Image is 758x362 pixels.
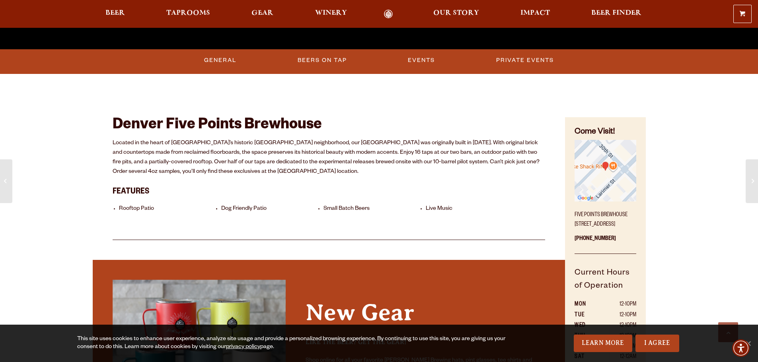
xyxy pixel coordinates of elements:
[600,310,636,321] td: 12-10pm
[718,322,738,342] a: Scroll to top
[575,140,636,201] img: Small thumbnail of location on map
[310,10,352,19] a: Winery
[166,10,210,16] span: Taprooms
[105,10,125,16] span: Beer
[77,335,508,351] div: This site uses cookies to enhance user experience, analyze site usage and provide a personalized ...
[591,10,641,16] span: Beer Finder
[515,10,555,19] a: Impact
[226,344,260,350] a: privacy policy
[575,127,636,138] h4: Come Visit!
[732,339,750,357] div: Accessibility Menu
[119,205,217,213] li: Rooftop Patio
[493,51,557,70] a: Private Events
[306,299,546,334] h2: New Gear
[294,51,350,70] a: Beers on Tap
[426,205,524,213] li: Live Music
[520,10,550,16] span: Impact
[201,51,240,70] a: General
[575,267,636,300] h5: Current Hours of Operation
[221,205,320,213] li: Dog Friendly Patio
[251,10,273,16] span: Gear
[600,300,636,310] td: 12-10pm
[575,310,600,321] th: TUE
[574,335,632,352] a: Learn More
[315,10,347,16] span: Winery
[246,10,279,19] a: Gear
[374,10,403,19] a: Odell Home
[575,230,636,254] p: [PHONE_NUMBER]
[600,321,636,331] td: 12-10pm
[323,205,422,213] li: Small Batch Beers
[161,10,215,19] a: Taprooms
[575,300,600,310] th: MON
[113,182,546,199] h3: Features
[113,117,546,135] h2: Denver Five Points Brewhouse
[405,51,438,70] a: Events
[575,321,600,331] th: WED
[100,10,130,19] a: Beer
[586,10,647,19] a: Beer Finder
[575,140,636,206] a: Find on Google Maps (opens in a new window)
[575,206,636,230] p: Five Points Brewhouse [STREET_ADDRESS]
[428,10,484,19] a: Our Story
[113,139,546,177] p: Located in the heart of [GEOGRAPHIC_DATA]’s historic [GEOGRAPHIC_DATA] neighborhood, our [GEOGRAP...
[433,10,479,16] span: Our Story
[635,335,679,352] a: I Agree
